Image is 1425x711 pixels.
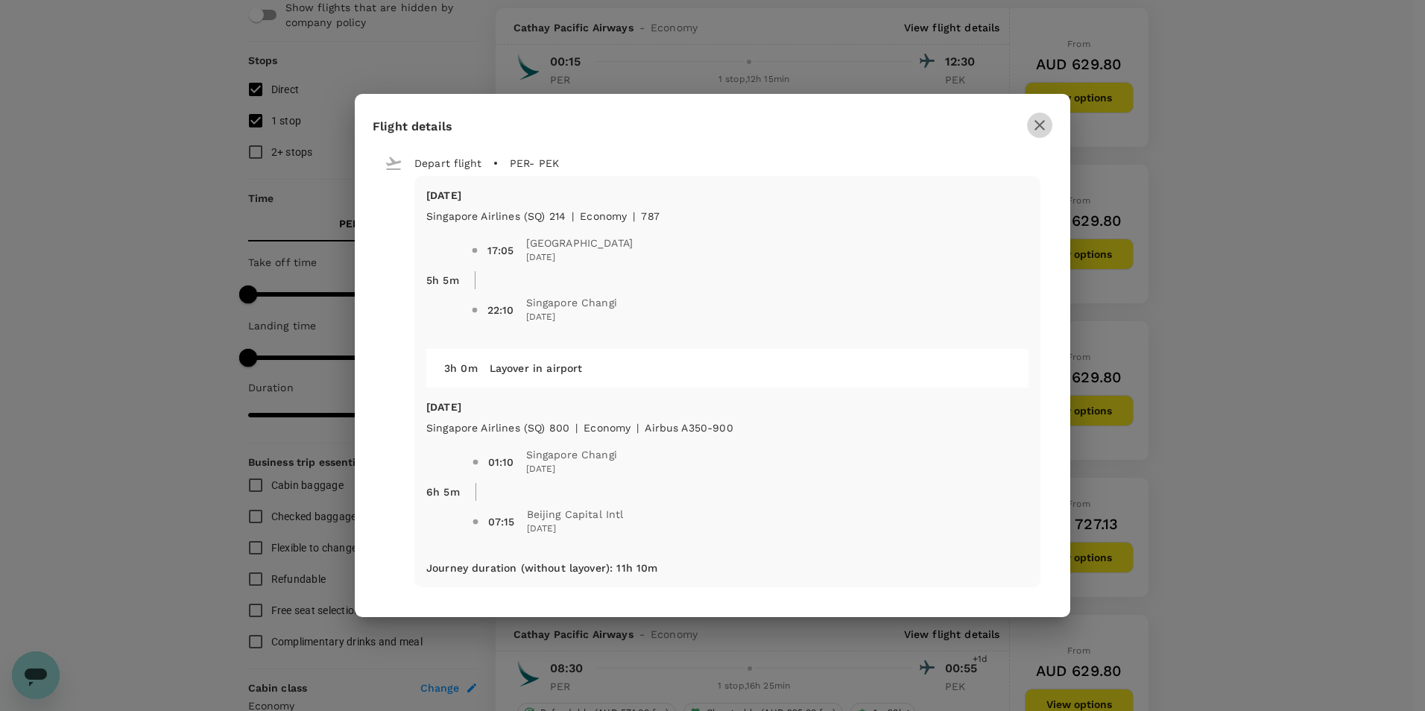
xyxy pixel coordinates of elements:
p: Singapore Airlines (SQ) 800 [426,420,569,435]
span: Beijing Capital Intl [527,507,624,522]
span: Layover in airport [490,362,583,374]
span: [GEOGRAPHIC_DATA] [526,236,633,250]
div: 22:10 [487,303,514,317]
span: Singapore Changi [526,447,617,462]
p: economy [584,420,631,435]
span: | [633,210,635,222]
p: Depart flight [414,156,481,171]
span: | [572,210,574,222]
p: Journey duration (without layover) : 11h 10m [426,560,657,575]
p: PER - PEK [510,156,559,171]
p: [DATE] [426,188,1029,203]
span: 3h 0m [444,362,478,374]
span: [DATE] [526,250,633,265]
span: Flight details [373,119,452,133]
span: [DATE] [527,522,624,537]
p: 5h 5m [426,273,459,288]
span: | [636,422,639,434]
p: Airbus A350-900 [645,420,733,435]
p: economy [580,209,627,224]
div: 01:10 [488,455,514,470]
p: Singapore Airlines (SQ) 214 [426,209,566,224]
span: Singapore Changi [526,295,617,310]
p: 787 [641,209,659,224]
p: 6h 5m [426,484,460,499]
div: 07:15 [488,514,515,529]
span: [DATE] [526,462,617,477]
div: 17:05 [487,243,514,258]
p: [DATE] [426,399,1029,414]
span: [DATE] [526,310,617,325]
span: | [575,422,578,434]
